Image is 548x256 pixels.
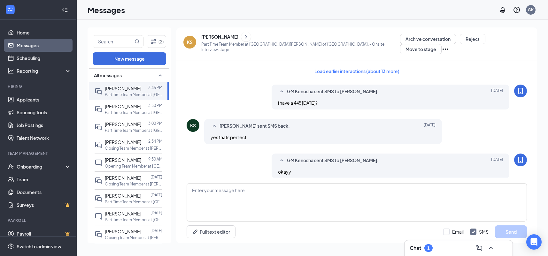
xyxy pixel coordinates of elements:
[62,7,68,13] svg: Collapse
[105,86,141,91] span: [PERSON_NAME]
[187,39,193,45] div: KS
[93,52,166,65] button: New message
[151,174,162,180] p: [DATE]
[17,243,61,250] div: Switch to admin view
[201,34,238,40] div: [PERSON_NAME]
[427,245,430,251] div: 1
[105,146,162,151] p: Closing Team Member at [PERSON_NAME] of [GEOGRAPHIC_DATA].
[497,243,507,253] button: Minimize
[487,244,495,252] svg: ChevronUp
[105,175,141,181] span: [PERSON_NAME]
[105,128,162,133] p: Part Time Team Member at [GEOGRAPHIC_DATA][PERSON_NAME] of [GEOGRAPHIC_DATA].
[105,110,162,115] p: Part Time Team Member at [GEOGRAPHIC_DATA][PERSON_NAME] of [GEOGRAPHIC_DATA].
[8,163,14,170] svg: UserCheck
[105,92,162,97] p: Part Time Team Member at [GEOGRAPHIC_DATA][PERSON_NAME] of [GEOGRAPHIC_DATA].
[95,177,102,184] svg: DoubleChat
[135,39,140,44] svg: MagnifyingGlass
[105,121,141,127] span: [PERSON_NAME]
[95,159,102,167] svg: ChatInactive
[95,213,102,220] svg: ChatInactive
[148,139,162,144] p: 2:34 PM
[491,88,503,95] span: [DATE]
[211,122,218,130] svg: SmallChevronUp
[95,87,102,95] svg: DoubleChat
[517,156,524,164] svg: MobileSms
[95,230,102,238] svg: DoubleChat
[151,192,162,198] p: [DATE]
[287,88,379,95] span: GM Kenosha sent SMS to [PERSON_NAME].
[105,235,162,240] p: Closing Team Member at [PERSON_NAME] of [GEOGRAPHIC_DATA].
[147,35,166,48] button: Filter (2)
[105,193,141,199] span: [PERSON_NAME]
[8,243,14,250] svg: Settings
[220,122,290,130] span: [PERSON_NAME] sent SMS back.
[17,93,71,106] a: Applicants
[400,44,442,54] button: Move to stage
[486,243,496,253] button: ChevronUp
[8,84,70,89] div: Hiring
[499,6,506,14] svg: Notifications
[105,139,141,145] span: [PERSON_NAME]
[95,123,102,131] svg: DoubleChat
[201,41,400,52] p: Part Time Team Member at [GEOGRAPHIC_DATA][PERSON_NAME] of [GEOGRAPHIC_DATA]. - Onsite Interview ...
[105,211,141,216] span: [PERSON_NAME]
[105,181,162,187] p: Closing Team Member at [PERSON_NAME] of [GEOGRAPHIC_DATA].
[105,157,141,163] span: [PERSON_NAME]
[491,157,503,164] span: [DATE]
[151,210,162,215] p: [DATE]
[278,88,286,95] svg: SmallChevronUp
[93,35,133,48] input: Search
[460,34,485,44] button: Reject
[8,151,70,156] div: Team Management
[148,103,162,108] p: 3:30 PM
[528,7,534,12] div: GK
[148,85,162,90] p: 3:45 PM
[105,163,162,169] p: Opening Team Member at [GEOGRAPHIC_DATA][PERSON_NAME] of [GEOGRAPHIC_DATA].
[17,227,71,240] a: PayrollCrown
[105,217,162,222] p: Part Time Team Member at [GEOGRAPHIC_DATA][PERSON_NAME] of [GEOGRAPHIC_DATA].
[309,66,405,76] button: Load earlier interactions (about 13 more)
[278,169,291,175] span: okayy
[424,122,436,130] span: [DATE]
[278,157,286,164] svg: SmallChevronUp
[94,72,122,79] span: All messages
[151,228,162,233] p: [DATE]
[17,163,66,170] div: Onboarding
[17,39,71,52] a: Messages
[7,6,13,13] svg: WorkstreamLogo
[475,244,483,252] svg: ComposeMessage
[8,218,70,223] div: Payroll
[95,195,102,202] svg: DoubleChat
[156,72,164,79] svg: SmallChevronUp
[498,244,506,252] svg: Minimize
[17,186,71,199] a: Documents
[400,34,456,44] button: Archive conversation
[474,243,484,253] button: ComposeMessage
[150,38,157,45] svg: Filter
[278,100,318,106] span: i have a 445 [DATE]?
[192,229,198,235] svg: Pen
[241,32,251,41] button: ChevronRight
[95,105,102,113] svg: DoubleChat
[148,121,162,126] p: 3:00 PM
[495,225,527,238] button: Send
[243,33,249,41] svg: ChevronRight
[17,52,71,64] a: Scheduling
[410,245,421,252] h3: Chat
[190,122,196,129] div: KS
[442,45,449,53] svg: Ellipses
[17,119,71,132] a: Job Postings
[17,26,71,39] a: Home
[211,134,246,140] span: yes thats perfect
[105,103,141,109] span: [PERSON_NAME]
[95,141,102,149] svg: DoubleChat
[148,156,162,162] p: 9:30 AM
[17,68,72,74] div: Reporting
[17,132,71,144] a: Talent Network
[517,87,524,95] svg: MobileSms
[17,199,71,211] a: SurveysCrown
[187,225,235,238] button: Full text editorPen
[17,106,71,119] a: Sourcing Tools
[17,173,71,186] a: Team
[105,199,162,205] p: Part Time Team Member at [GEOGRAPHIC_DATA][PERSON_NAME] of [GEOGRAPHIC_DATA].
